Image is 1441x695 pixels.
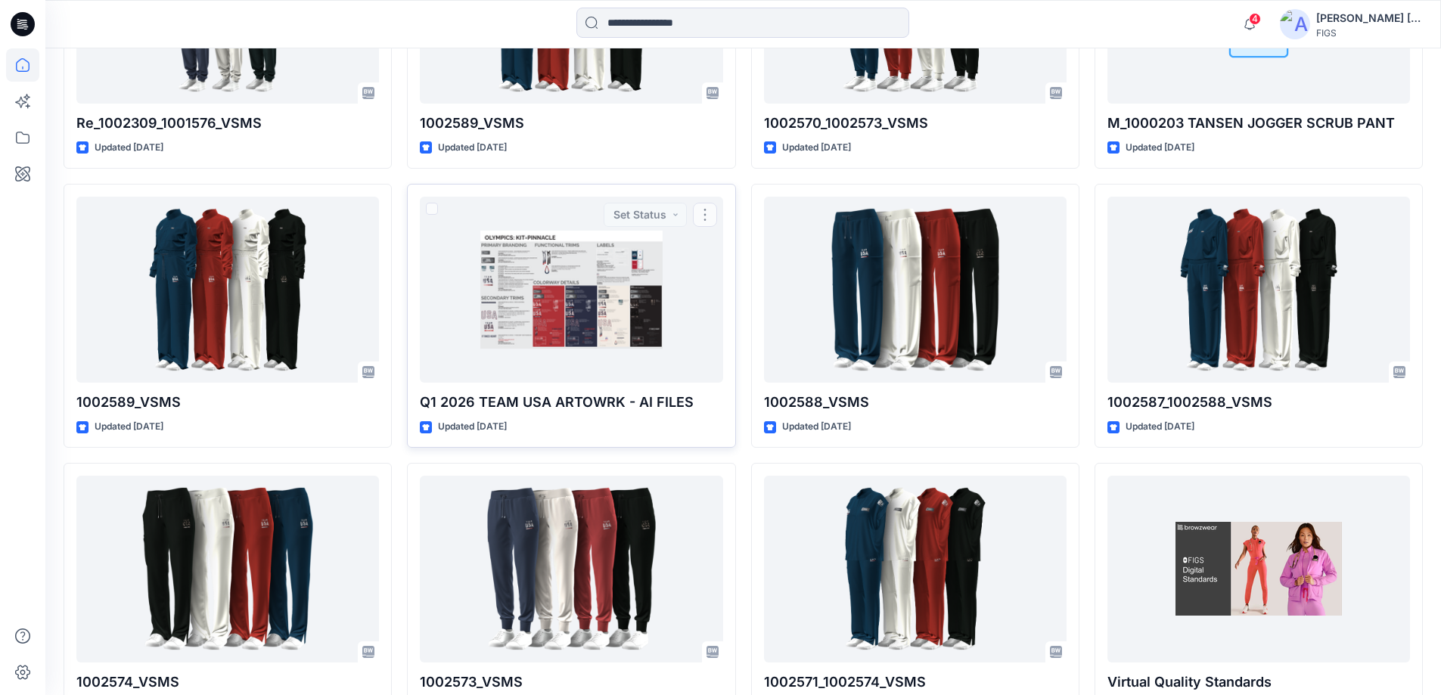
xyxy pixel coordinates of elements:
[420,392,722,413] p: Q1 2026 TEAM USA ARTOWRK - AI FILES
[1107,197,1410,383] a: 1002587_1002588_VSMS
[764,672,1067,693] p: 1002571_1002574_VSMS
[1126,140,1194,156] p: Updated [DATE]
[95,140,163,156] p: Updated [DATE]
[1126,419,1194,435] p: Updated [DATE]
[420,672,722,693] p: 1002573_VSMS
[76,197,379,383] a: 1002589_VSMS
[764,392,1067,413] p: 1002588_VSMS
[1316,27,1422,39] div: FIGS
[1107,392,1410,413] p: 1002587_1002588_VSMS
[420,476,722,662] a: 1002573_VSMS
[438,419,507,435] p: Updated [DATE]
[1107,672,1410,693] p: Virtual Quality Standards
[420,113,722,134] p: 1002589_VSMS
[1249,13,1261,25] span: 4
[76,392,379,413] p: 1002589_VSMS
[764,476,1067,662] a: 1002571_1002574_VSMS
[1107,476,1410,662] a: Virtual Quality Standards
[420,197,722,383] a: Q1 2026 TEAM USA ARTOWRK - AI FILES
[76,476,379,662] a: 1002574_VSMS
[764,197,1067,383] a: 1002588_VSMS
[438,140,507,156] p: Updated [DATE]
[782,419,851,435] p: Updated [DATE]
[1316,9,1422,27] div: [PERSON_NAME] [PERSON_NAME]
[782,140,851,156] p: Updated [DATE]
[95,419,163,435] p: Updated [DATE]
[76,113,379,134] p: Re_1002309_1001576_VSMS
[764,113,1067,134] p: 1002570_1002573_VSMS
[1107,113,1410,134] p: M_1000203 TANSEN JOGGER SCRUB PANT
[1280,9,1310,39] img: avatar
[76,672,379,693] p: 1002574_VSMS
